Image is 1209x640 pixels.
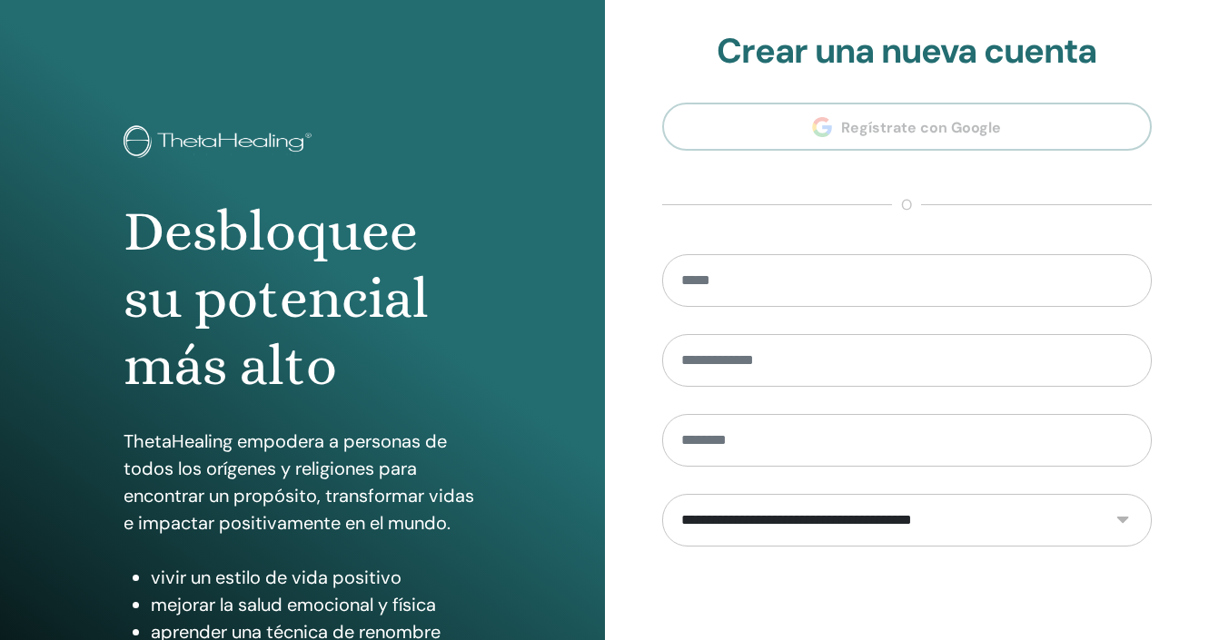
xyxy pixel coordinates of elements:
li: vivir un estilo de vida positivo [151,564,481,591]
span: o [892,194,921,216]
h1: Desbloquee su potencial más alto [124,198,481,400]
p: ThetaHealing empodera a personas de todos los orígenes y religiones para encontrar un propósito, ... [124,428,481,537]
h2: Crear una nueva cuenta [662,31,1153,73]
li: mejorar la salud emocional y física [151,591,481,618]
